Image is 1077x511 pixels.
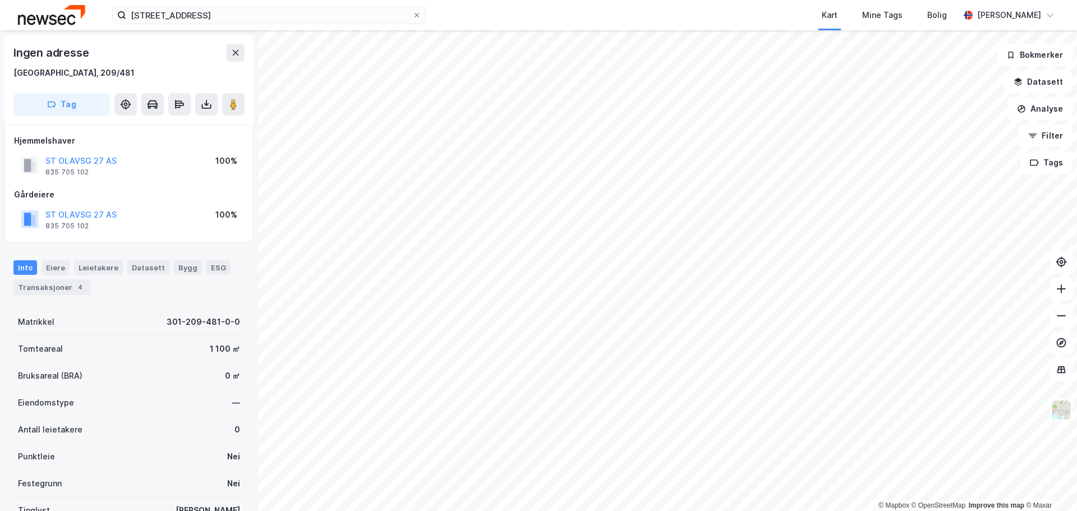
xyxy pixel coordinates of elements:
[18,342,63,356] div: Tomteareal
[45,168,89,177] div: 835 705 102
[232,396,240,409] div: —
[18,450,55,463] div: Punktleie
[878,501,909,509] a: Mapbox
[206,260,231,275] div: ESG
[1051,399,1072,421] img: Z
[18,5,85,25] img: newsec-logo.f6e21ccffca1b3a03d2d.png
[977,8,1041,22] div: [PERSON_NAME]
[1004,71,1073,93] button: Datasett
[14,188,244,201] div: Gårdeiere
[1020,151,1073,174] button: Tags
[127,260,169,275] div: Datasett
[225,369,240,383] div: 0 ㎡
[18,396,74,409] div: Eiendomstype
[227,477,240,490] div: Nei
[210,342,240,356] div: 1 100 ㎡
[1021,457,1077,511] iframe: Chat Widget
[927,8,947,22] div: Bolig
[13,279,90,295] div: Transaksjoner
[14,134,244,148] div: Hjemmelshaver
[1007,98,1073,120] button: Analyse
[167,315,240,329] div: 301-209-481-0-0
[42,260,70,275] div: Eiere
[13,66,135,80] div: [GEOGRAPHIC_DATA], 209/481
[74,260,123,275] div: Leietakere
[234,423,240,436] div: 0
[215,154,237,168] div: 100%
[997,44,1073,66] button: Bokmerker
[969,501,1024,509] a: Improve this map
[18,369,82,383] div: Bruksareal (BRA)
[822,8,837,22] div: Kart
[13,44,91,62] div: Ingen adresse
[227,450,240,463] div: Nei
[18,315,54,329] div: Matrikkel
[75,282,86,293] div: 4
[18,477,62,490] div: Festegrunn
[13,93,110,116] button: Tag
[45,222,89,231] div: 835 705 102
[18,423,82,436] div: Antall leietakere
[13,260,37,275] div: Info
[215,208,237,222] div: 100%
[1019,125,1073,147] button: Filter
[126,7,412,24] input: Søk på adresse, matrikkel, gårdeiere, leietakere eller personer
[174,260,202,275] div: Bygg
[862,8,903,22] div: Mine Tags
[912,501,966,509] a: OpenStreetMap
